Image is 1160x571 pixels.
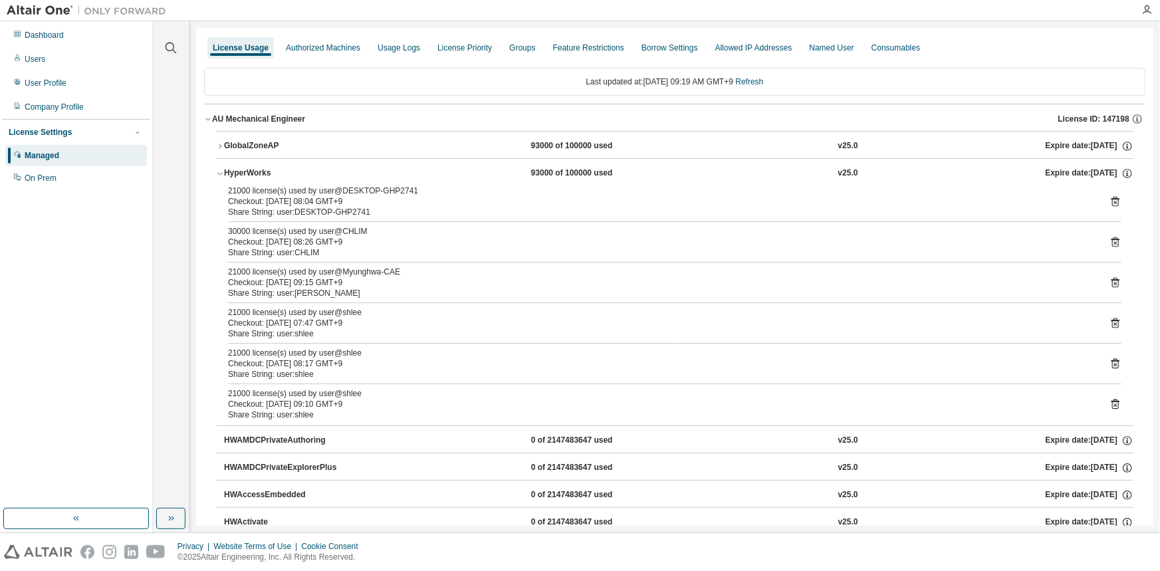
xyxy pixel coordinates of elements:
[228,399,1090,409] div: Checkout: [DATE] 09:10 GMT+9
[1046,489,1133,501] div: Expire date: [DATE]
[228,318,1090,328] div: Checkout: [DATE] 07:47 GMT+9
[224,462,344,474] div: HWAMDCPrivateExplorerPlus
[301,541,366,552] div: Cookie Consent
[531,168,651,179] div: 93000 of 100000 used
[228,185,1090,196] div: 21000 license(s) used by user@DESKTOP-GHP2741
[228,237,1090,247] div: Checkout: [DATE] 08:26 GMT+9
[641,43,698,53] div: Borrow Settings
[1046,435,1133,447] div: Expire date: [DATE]
[1058,114,1129,124] span: License ID: 147198
[224,508,1133,537] button: HWActivate0 of 2147483647 usedv25.0Expire date:[DATE]
[224,489,344,501] div: HWAccessEmbedded
[286,43,360,53] div: Authorized Machines
[228,196,1090,207] div: Checkout: [DATE] 08:04 GMT+9
[177,552,366,563] p: © 2025 Altair Engineering, Inc. All Rights Reserved.
[228,328,1090,339] div: Share String: user:shlee
[838,489,858,501] div: v25.0
[378,43,420,53] div: Usage Logs
[838,516,858,528] div: v25.0
[228,369,1090,380] div: Share String: user:shlee
[224,453,1133,483] button: HWAMDCPrivateExplorerPlus0 of 2147483647 usedv25.0Expire date:[DATE]
[213,541,301,552] div: Website Terms of Use
[216,132,1133,161] button: GlobalZoneAP93000 of 100000 usedv25.0Expire date:[DATE]
[224,435,344,447] div: HWAMDCPrivateAuthoring
[228,226,1090,237] div: 30000 license(s) used by user@CHLIM
[228,348,1090,358] div: 21000 license(s) used by user@shlee
[224,140,344,152] div: GlobalZoneAP
[177,541,213,552] div: Privacy
[228,207,1090,217] div: Share String: user:DESKTOP-GHP2741
[25,54,45,64] div: Users
[80,545,94,559] img: facebook.svg
[228,267,1090,277] div: 21000 license(s) used by user@Myunghwa-CAE
[531,489,651,501] div: 0 of 2147483647 used
[1046,516,1133,528] div: Expire date: [DATE]
[838,140,858,152] div: v25.0
[871,43,920,53] div: Consumables
[224,481,1133,510] button: HWAccessEmbedded0 of 2147483647 usedv25.0Expire date:[DATE]
[228,409,1090,420] div: Share String: user:shlee
[228,288,1090,298] div: Share String: user:[PERSON_NAME]
[216,159,1133,188] button: HyperWorks93000 of 100000 usedv25.0Expire date:[DATE]
[531,140,651,152] div: 93000 of 100000 used
[1046,140,1133,152] div: Expire date: [DATE]
[228,358,1090,369] div: Checkout: [DATE] 08:17 GMT+9
[838,168,858,179] div: v25.0
[838,462,858,474] div: v25.0
[25,150,59,161] div: Managed
[224,516,344,528] div: HWActivate
[838,435,858,447] div: v25.0
[102,545,116,559] img: instagram.svg
[4,545,72,559] img: altair_logo.svg
[224,426,1133,455] button: HWAMDCPrivateAuthoring0 of 2147483647 usedv25.0Expire date:[DATE]
[735,77,763,86] a: Refresh
[25,78,66,88] div: User Profile
[124,545,138,559] img: linkedin.svg
[437,43,492,53] div: License Priority
[146,545,166,559] img: youtube.svg
[212,114,305,124] div: AU Mechanical Engineer
[228,277,1090,288] div: Checkout: [DATE] 09:15 GMT+9
[204,104,1145,134] button: AU Mechanical EngineerLicense ID: 147198
[228,307,1090,318] div: 21000 license(s) used by user@shlee
[1046,462,1133,474] div: Expire date: [DATE]
[228,247,1090,258] div: Share String: user:CHLIM
[25,173,57,183] div: On Prem
[204,68,1145,96] div: Last updated at: [DATE] 09:19 AM GMT+9
[809,43,854,53] div: Named User
[228,388,1090,399] div: 21000 license(s) used by user@shlee
[25,30,64,41] div: Dashboard
[531,435,651,447] div: 0 of 2147483647 used
[531,462,651,474] div: 0 of 2147483647 used
[509,43,535,53] div: Groups
[715,43,792,53] div: Allowed IP Addresses
[213,43,269,53] div: License Usage
[553,43,624,53] div: Feature Restrictions
[9,127,72,138] div: License Settings
[25,102,84,112] div: Company Profile
[531,516,651,528] div: 0 of 2147483647 used
[1046,168,1133,179] div: Expire date: [DATE]
[224,168,344,179] div: HyperWorks
[7,4,173,17] img: Altair One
